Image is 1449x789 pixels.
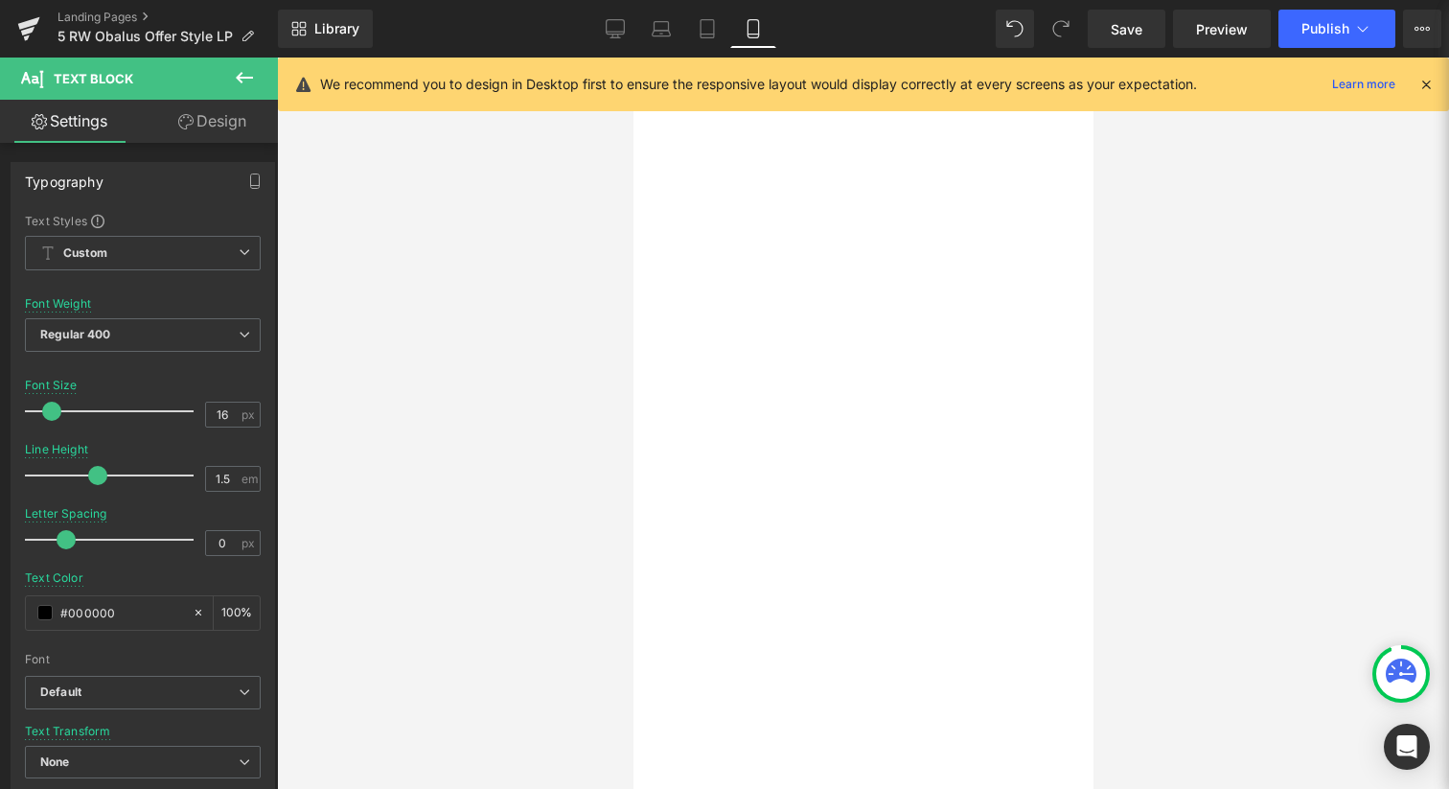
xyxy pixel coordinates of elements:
div: Letter Spacing [25,507,107,521]
div: Font Weight [25,297,91,311]
a: Preview [1173,10,1271,48]
b: Regular 400 [40,327,111,341]
button: Undo [996,10,1034,48]
span: Save [1111,19,1142,39]
a: New Library [278,10,373,48]
div: % [214,596,260,630]
span: px [241,408,258,421]
button: Publish [1278,10,1395,48]
p: We recommend you to design in Desktop first to ensure the responsive layout would display correct... [320,74,1197,95]
a: Mobile [730,10,776,48]
span: px [241,537,258,549]
a: Design [143,100,282,143]
div: Font [25,653,261,666]
button: More [1403,10,1441,48]
span: em [241,473,258,485]
div: Text Transform [25,725,111,738]
span: Publish [1301,21,1349,36]
div: Typography [25,163,103,190]
i: Default [40,685,81,701]
b: Custom [63,245,107,262]
input: Color [60,602,183,623]
span: Preview [1196,19,1248,39]
span: Library [314,20,359,37]
a: Landing Pages [57,10,278,25]
span: 5 RW Obalus Offer Style LP [57,29,233,44]
a: Desktop [592,10,638,48]
div: Text Color [25,571,83,585]
a: Tablet [684,10,730,48]
div: Text Styles [25,213,261,228]
a: Laptop [638,10,684,48]
div: Open Intercom Messenger [1384,724,1430,770]
span: Text Block [54,71,133,86]
button: Redo [1042,10,1080,48]
b: None [40,754,70,769]
div: Line Height [25,443,88,456]
div: Font Size [25,379,78,392]
a: Learn more [1324,73,1403,96]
